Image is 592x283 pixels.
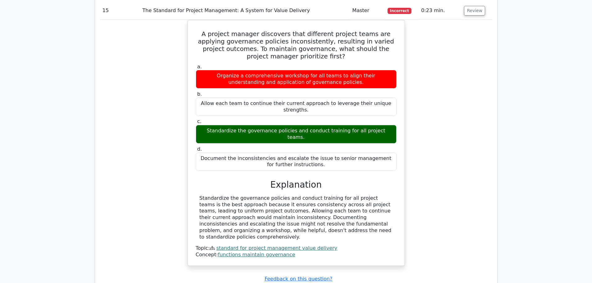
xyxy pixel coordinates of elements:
[264,276,332,282] a: Feedback on this question?
[216,245,337,251] a: standard for project management value delivery
[195,30,397,60] h5: A project manager discovers that different project teams are applying governance policies inconsi...
[350,2,385,20] td: Master
[196,125,397,144] div: Standardize the governance policies and conduct training for all project teams.
[196,70,397,89] div: Organize a comprehensive workshop for all teams to align their understanding and application of g...
[197,91,202,97] span: b.
[200,180,393,190] h3: Explanation
[419,2,461,20] td: 0:23 min.
[218,252,295,258] a: functions maintain governance
[196,252,397,258] div: Concept:
[196,98,397,116] div: Allow each team to continue their current approach to leverage their unique strengths.
[197,118,202,124] span: c.
[197,64,202,70] span: a.
[388,8,411,14] span: Incorrect
[140,2,350,20] td: The Standard for Project Management: A System for Value Delivery
[196,245,397,252] div: Topic:
[197,146,202,152] span: d.
[464,6,485,16] button: Review
[196,153,397,171] div: Document the inconsistencies and escalate the issue to senior management for further instructions.
[100,2,140,20] td: 15
[200,195,393,240] div: Standardize the governance policies and conduct training for all project teams is the best approa...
